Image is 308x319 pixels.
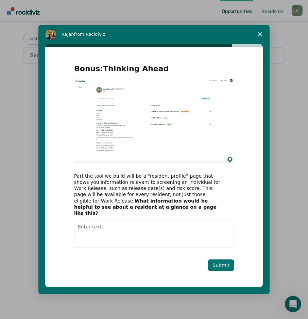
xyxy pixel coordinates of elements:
[74,220,234,248] textarea: Enter text...
[45,29,56,40] img: Profile image for Rajan
[251,25,270,44] span: Close survey
[74,64,234,78] h2: Bonus:
[74,173,224,216] div: Part the tool we build will be a “resident profile” page that shows you information relevant to s...
[74,198,217,216] b: What information would be helpful to see about a resident at a glance on a page like this?
[103,64,169,73] b: Thinking Ahead
[62,32,74,37] span: Rajan
[74,32,105,37] span: from Recidiviz
[208,259,234,271] button: Submit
